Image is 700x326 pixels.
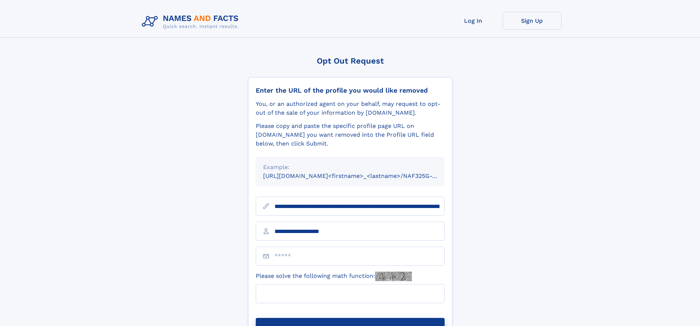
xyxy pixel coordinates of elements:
[256,122,445,148] div: Please copy and paste the specific profile page URL on [DOMAIN_NAME] you want removed into the Pr...
[256,86,445,94] div: Enter the URL of the profile you would like removed
[256,100,445,117] div: You, or an authorized agent on your behalf, may request to opt-out of the sale of your informatio...
[503,12,561,30] a: Sign Up
[263,163,437,172] div: Example:
[248,56,452,65] div: Opt Out Request
[256,272,412,281] label: Please solve the following math function:
[263,172,459,179] small: [URL][DOMAIN_NAME]<firstname>_<lastname>/NAF325G-xxxxxxxx
[139,12,245,32] img: Logo Names and Facts
[444,12,503,30] a: Log In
